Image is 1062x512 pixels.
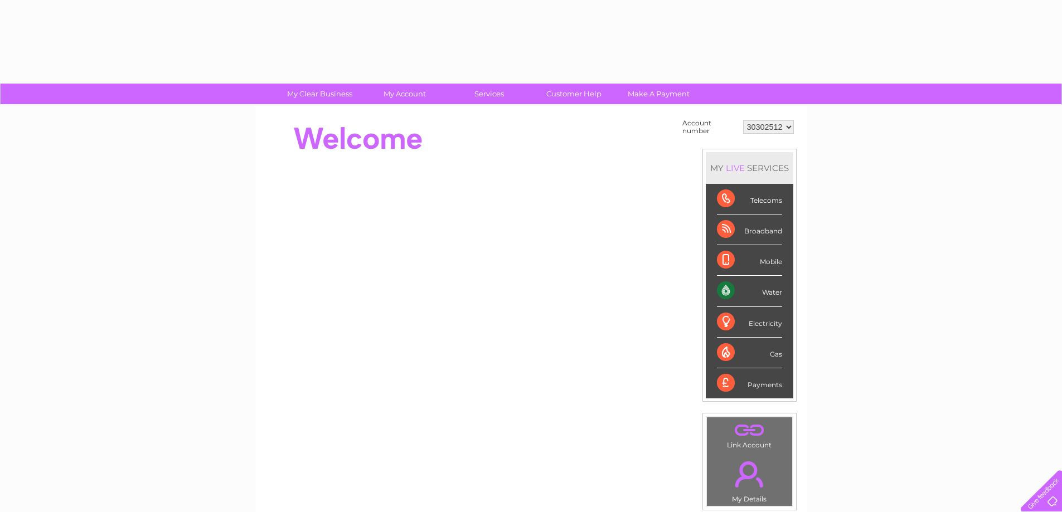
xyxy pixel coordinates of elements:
[706,152,793,184] div: MY SERVICES
[710,420,789,440] a: .
[274,84,366,104] a: My Clear Business
[717,214,782,245] div: Broadband
[680,116,740,138] td: Account number
[724,163,747,173] div: LIVE
[358,84,450,104] a: My Account
[706,417,793,452] td: Link Account
[443,84,535,104] a: Services
[717,276,782,306] div: Water
[528,84,620,104] a: Customer Help
[706,452,793,506] td: My Details
[717,307,782,338] div: Electricity
[717,245,782,276] div: Mobile
[717,368,782,398] div: Payments
[613,84,705,104] a: Make A Payment
[710,455,789,494] a: .
[717,338,782,368] div: Gas
[717,184,782,214] div: Telecoms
